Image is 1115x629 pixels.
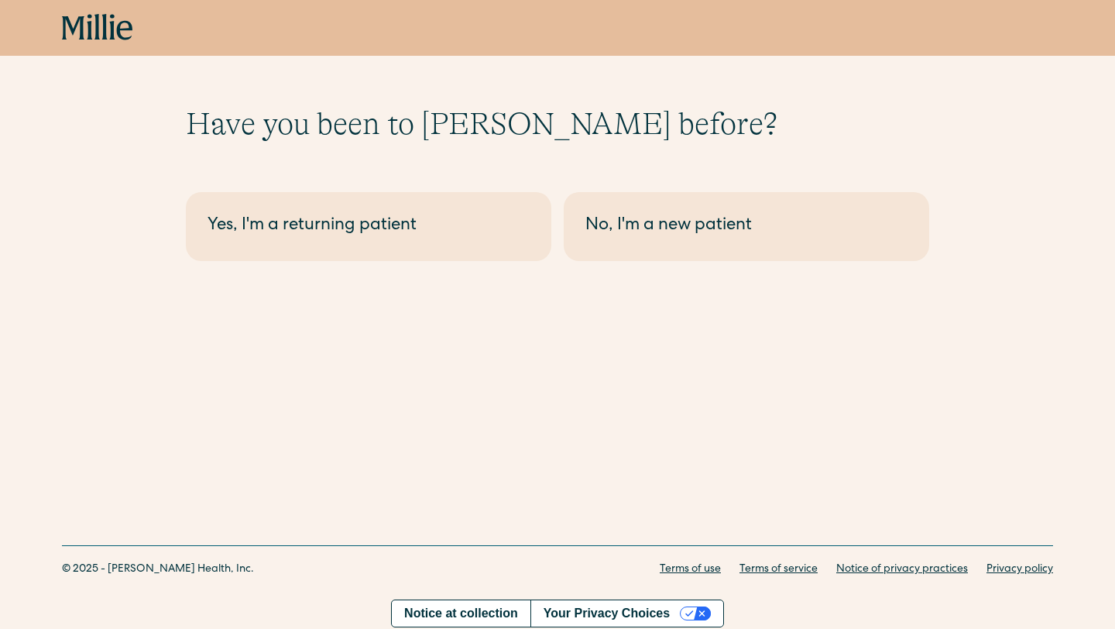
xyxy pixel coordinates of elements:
[739,562,818,578] a: Terms of service
[585,214,907,239] div: No, I'm a new patient
[530,600,723,627] button: Your Privacy Choices
[986,562,1053,578] a: Privacy policy
[62,562,254,578] div: © 2025 - [PERSON_NAME] Health, Inc.
[836,562,968,578] a: Notice of privacy practices
[208,214,530,239] div: Yes, I'm a returning patient
[186,192,551,261] a: Yes, I'm a returning patient
[186,105,929,143] h1: Have you been to [PERSON_NAME] before?
[392,600,530,627] a: Notice at collection
[660,562,721,578] a: Terms of use
[564,192,929,261] a: No, I'm a new patient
